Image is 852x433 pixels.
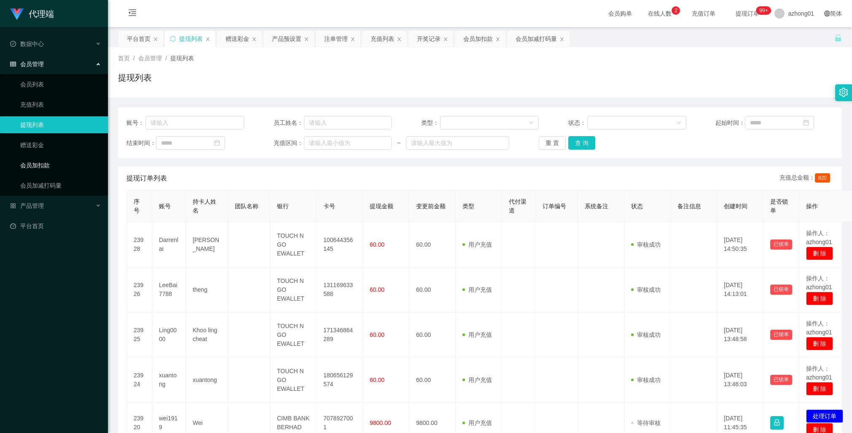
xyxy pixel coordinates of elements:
i: 图标: check-circle-o [10,41,16,47]
i: 图标: close [252,37,257,42]
span: 状态 [631,203,643,210]
i: 图标: close [350,37,355,42]
div: 平台首页 [127,31,151,47]
span: 用户充值 [462,241,492,248]
span: 代付渠道 [509,198,527,214]
span: 状态： [568,118,587,127]
i: 图标: global [824,11,830,16]
span: 操作人：azhong01 [806,230,832,245]
a: 充值列表 [20,96,101,113]
span: 审核成功 [631,286,661,293]
span: 用户充值 [462,331,492,338]
td: TOUCH N GO EWALLET [270,358,317,403]
td: 23926 [127,267,152,312]
span: 是否锁单 [770,198,788,214]
i: 图标: calendar [214,140,220,146]
a: 提现列表 [20,116,101,133]
span: 员工姓名： [274,118,304,127]
i: 图标: close [205,37,210,42]
button: 已锁单 [770,285,792,295]
td: 23925 [127,312,152,358]
span: 持卡人姓名 [193,198,216,214]
span: 60.00 [370,286,384,293]
i: 图标: down [676,120,681,126]
span: 等待审核 [631,420,661,426]
i: 图标: close [153,37,158,42]
i: 图标: sync [170,36,176,42]
span: 在线人数 [644,11,676,16]
span: 60.00 [370,331,384,338]
span: 创建时间 [724,203,747,210]
h1: 代理端 [29,0,54,27]
span: 团队名称 [235,203,258,210]
td: xuantong [152,358,186,403]
td: Ling0000 [152,312,186,358]
a: 赠送彩金 [20,137,101,153]
a: 会员列表 [20,76,101,93]
span: 820 [815,173,830,183]
td: 23928 [127,222,152,267]
span: / [165,55,167,62]
span: 类型： [421,118,440,127]
td: 171346864289 [317,312,363,358]
span: 产品管理 [10,202,44,209]
td: xuantong [186,358,228,403]
button: 删 除 [806,337,833,350]
span: 账号 [159,203,171,210]
span: 提现列表 [170,55,194,62]
i: 图标: unlock [834,34,842,42]
span: 审核成功 [631,241,661,248]
i: 图标: down [529,120,534,126]
span: 首页 [118,55,130,62]
span: 操作人：azhong01 [806,320,832,336]
i: 图标: close [559,37,564,42]
a: 代理端 [10,10,54,17]
img: logo.9652507e.png [10,8,24,20]
span: 操作人：azhong01 [806,275,832,290]
p: 2 [675,6,677,15]
button: 删 除 [806,247,833,260]
a: 图标: dashboard平台首页 [10,218,101,234]
td: 23924 [127,358,152,403]
input: 请输入最大值为 [406,136,509,150]
input: 请输入 [304,116,392,129]
button: 已锁单 [770,330,792,340]
td: 100644356145 [317,222,363,267]
span: 用户充值 [462,286,492,293]
button: 已锁单 [770,375,792,385]
span: / [133,55,135,62]
i: 图标: appstore-o [10,203,16,209]
span: 充值订单 [688,11,720,16]
button: 图标: lock [770,416,784,430]
span: 数据中心 [10,40,44,47]
h1: 提现列表 [118,71,152,84]
div: 注单管理 [324,31,348,47]
i: 图标: close [397,37,402,42]
td: TOUCH N GO EWALLET [270,312,317,358]
span: 起始时间： [715,118,745,127]
td: 60.00 [409,312,456,358]
i: 图标: menu-fold [118,0,147,27]
td: [DATE] 13:48:58 [717,312,763,358]
td: Khoo ling cheat [186,312,228,358]
td: [DATE] 14:50:35 [717,222,763,267]
span: ~ [392,139,406,148]
span: 订单编号 [543,203,566,210]
td: [DATE] 13:46:03 [717,358,763,403]
td: Darrenlai [152,222,186,267]
span: 提现金额 [370,203,393,210]
sup: 1210 [756,6,771,15]
td: [DATE] 14:13:01 [717,267,763,312]
span: 银行 [277,203,289,210]
div: 提现列表 [179,31,203,47]
button: 删 除 [806,292,833,305]
input: 请输入 [145,116,245,129]
span: 变更前金额 [416,203,446,210]
input: 请输入最小值为 [304,136,392,150]
div: 赠送彩金 [226,31,249,47]
span: 审核成功 [631,377,661,383]
div: 充值列表 [371,31,394,47]
i: 图标: close [304,37,309,42]
div: 充值总金额： [779,173,833,183]
span: 9800.00 [370,420,391,426]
